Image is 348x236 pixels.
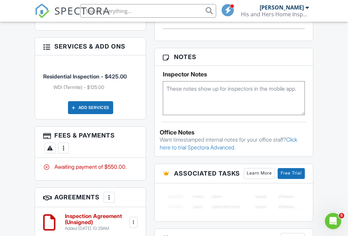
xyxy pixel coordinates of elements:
img: The Best Home Inspection Software - Spectora [35,3,50,18]
a: Learn More [244,168,275,179]
p: Want timestamped internal notes for your office staff? [160,136,308,151]
div: Awaiting payment of $550.00. [43,163,137,170]
div: Office Notes [160,129,308,136]
iframe: Intercom live chat [325,213,341,229]
a: SPECTORA [35,9,110,23]
h6: Inspection Agreement (Unsigned) [65,213,128,225]
a: Click here to trial Spectora Advanced. [160,136,297,150]
span: SPECTORA [54,3,110,18]
li: Add on: WDI (Termite) [53,84,137,91]
span: Residential Inspection - $425.00 [43,73,127,80]
h3: Services & Add ons [35,38,145,55]
h3: Agreements [35,188,145,207]
div: [PERSON_NAME] [260,4,304,11]
li: Service: Residential Inspection [43,60,137,96]
span: 5 [339,213,344,218]
h3: Fees & Payments [35,127,145,158]
a: Inspection Agreement (Unsigned) Added [DATE] 10:29AM [65,213,128,231]
input: Search everything... [80,4,216,18]
div: His and Hers Home Inspections Service LLC [241,11,309,18]
h3: Notes [155,48,313,66]
span: Associated Tasks [174,169,240,178]
img: blurred-tasks-251b60f19c3f713f9215ee2a18cbf2105fc2d72fcd585247cf5e9ec0c957c1dd.png [163,188,305,215]
div: Add Services [68,101,113,114]
a: Free Trial [278,168,305,179]
div: Added [DATE] 10:29AM [65,226,128,231]
h5: Inspector Notes [163,71,305,78]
